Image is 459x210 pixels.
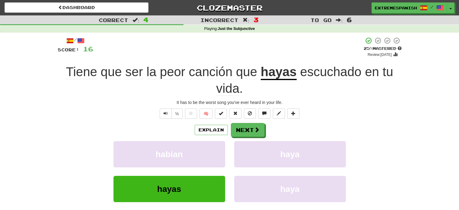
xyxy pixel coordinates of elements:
span: tu [383,65,393,79]
button: Edit sentence (alt+d) [273,108,285,119]
a: Dashboard [5,2,148,13]
span: ExtremeSpanish [375,5,417,11]
span: haya [280,184,300,194]
span: 6 [347,16,352,23]
span: que [101,65,122,79]
span: hayas [157,184,181,194]
a: ExtremeSpanish / [371,2,447,13]
span: 4 [143,16,148,23]
span: 25 % [364,46,373,51]
div: / [58,37,93,44]
div: Mastered [364,46,402,51]
span: Tiene [66,65,97,79]
button: Play sentence audio (ctl+space) [160,108,172,119]
span: . [216,65,393,96]
button: Set this sentence to 100% Mastered (alt+m) [215,108,227,119]
span: 16 [83,45,93,53]
small: Review: [DATE] [368,53,392,57]
span: 3 [253,16,259,23]
div: It has to be the worst song you've ever heard in your life. [58,99,402,105]
span: : [336,18,343,23]
div: Text-to-speech controls [158,108,183,119]
span: la [146,65,156,79]
span: que [236,65,257,79]
button: Reset to 0% Mastered (alt+r) [229,108,241,119]
button: Favorite sentence (alt+f) [185,108,197,119]
button: haya [234,176,346,202]
span: canción [189,65,232,79]
span: Incorrect [200,17,238,23]
span: ser [125,65,143,79]
span: haya [280,150,300,159]
span: en [365,65,379,79]
button: Add to collection (alt+a) [287,108,299,119]
button: Discuss sentence (alt+u) [258,108,270,119]
button: Explain [195,125,228,135]
span: / [430,5,433,9]
button: 🧠 [199,108,212,119]
button: Next [231,123,265,137]
a: Clozemaster [158,2,301,13]
span: Correct [99,17,128,23]
span: peor [160,65,185,79]
span: To go [311,17,332,23]
span: : [243,18,249,23]
span: escuchado [300,65,361,79]
button: hayas [113,176,225,202]
span: habían [155,150,183,159]
span: : [132,18,139,23]
span: vida [216,81,239,96]
button: ½ [171,108,183,119]
button: haya [234,141,346,167]
span: Score: [58,47,79,52]
strong: Just the Subjunctive [218,27,255,31]
button: Ignore sentence (alt+i) [244,108,256,119]
u: hayas [261,65,297,80]
button: habían [113,141,225,167]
